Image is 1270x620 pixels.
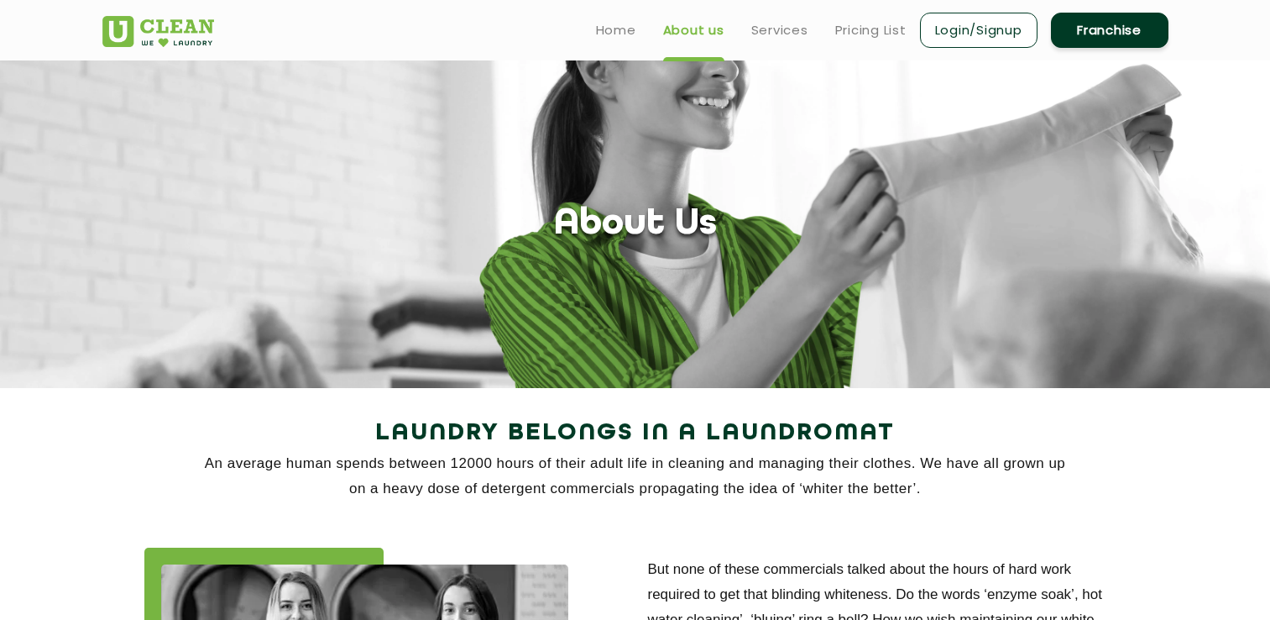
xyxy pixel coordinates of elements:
a: Services [751,20,808,40]
h2: Laundry Belongs in a Laundromat [102,413,1168,454]
img: UClean Laundry and Dry Cleaning [102,16,214,47]
p: An average human spends between 12000 hours of their adult life in cleaning and managing their cl... [102,451,1168,502]
h1: About Us [554,203,717,246]
a: Login/Signup [920,13,1037,48]
a: Pricing List [835,20,907,40]
a: Franchise [1051,13,1168,48]
a: Home [596,20,636,40]
a: About us [663,20,724,40]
